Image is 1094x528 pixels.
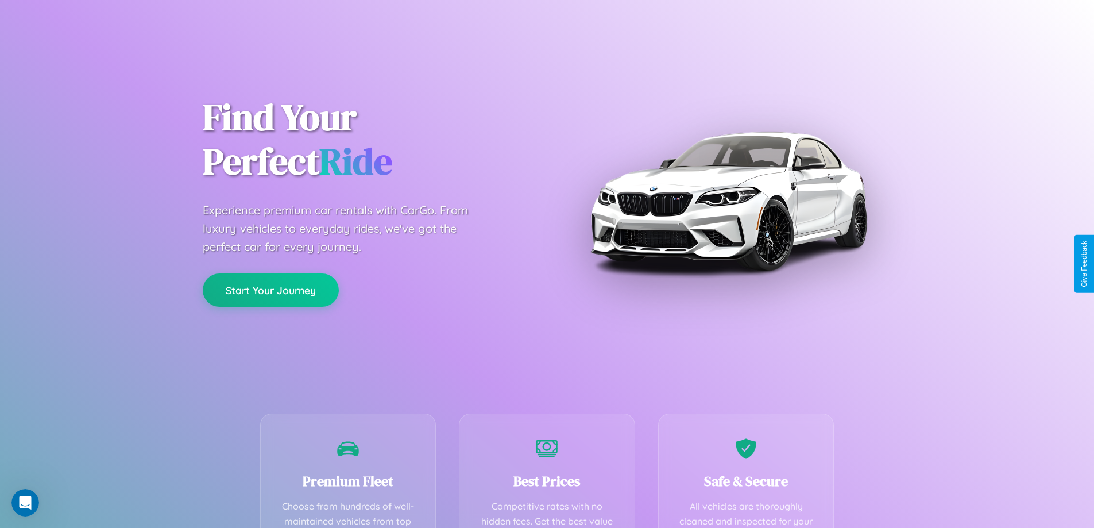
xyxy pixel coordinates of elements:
button: Start Your Journey [203,273,339,307]
h1: Find Your Perfect [203,95,530,184]
h3: Premium Fleet [278,472,419,491]
img: Premium BMW car rental vehicle [585,57,872,345]
span: Ride [319,136,392,186]
h3: Safe & Secure [676,472,817,491]
p: Experience premium car rentals with CarGo. From luxury vehicles to everyday rides, we've got the ... [203,201,490,256]
h3: Best Prices [477,472,617,491]
iframe: Intercom live chat [11,489,39,517]
div: Give Feedback [1080,241,1088,287]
